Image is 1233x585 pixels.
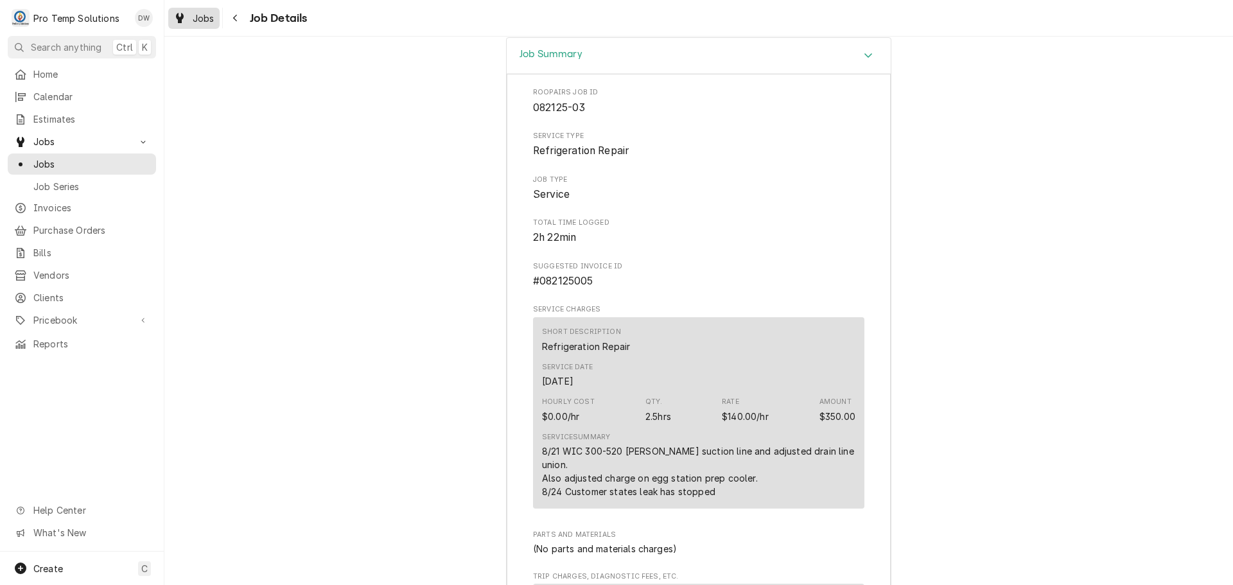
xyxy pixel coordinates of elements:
button: Navigate back [225,8,246,28]
a: Invoices [8,197,156,218]
span: Vendors [33,268,150,282]
div: Service Charges [533,304,864,514]
span: Job Details [246,10,308,27]
div: Short Description [542,340,630,353]
span: K [142,40,148,54]
div: Price [722,410,769,423]
button: Accordion Details Expand Trigger [507,38,891,74]
div: Roopairs Job ID [533,87,864,115]
span: Parts and Materials [533,530,864,540]
span: Roopairs Job ID [533,87,864,98]
span: What's New [33,526,148,539]
span: Suggested Invoice ID [533,274,864,289]
a: Go to Pricebook [8,310,156,331]
span: Service [533,188,570,200]
span: Total Time Logged [533,218,864,228]
span: Home [33,67,150,81]
div: P [12,9,30,27]
span: Trip Charges, Diagnostic Fees, etc. [533,572,864,582]
a: Reports [8,333,156,354]
div: Short Description [542,327,621,337]
span: Total Time Logged [533,230,864,245]
div: Cost [542,397,595,423]
a: Bills [8,242,156,263]
div: Suggested Invoice ID [533,261,864,289]
span: Calendar [33,90,150,103]
span: Ctrl [116,40,133,54]
div: Pro Temp Solutions's Avatar [12,9,30,27]
span: Purchase Orders [33,223,150,237]
span: Suggested Invoice ID [533,261,864,272]
div: Short Description [542,327,630,353]
span: 2h 22min [533,231,576,243]
a: Jobs [168,8,220,29]
span: Invoices [33,201,150,214]
span: Job Type [533,175,864,185]
div: 8/21 WIC 300-520 [PERSON_NAME] suction line and adjusted drain line union. Also adjusted charge o... [542,444,855,498]
span: Service Charges [533,304,864,315]
div: Service Date [542,362,593,372]
span: Bills [33,246,150,259]
span: C [141,562,148,575]
span: Jobs [33,157,150,171]
span: Clients [33,291,150,304]
a: Go to Help Center [8,500,156,521]
div: Service Type [533,131,864,159]
div: Total Time Logged [533,218,864,245]
div: Qty. [645,397,663,407]
div: Accordion Header [507,38,891,74]
a: Home [8,64,156,85]
a: Clients [8,287,156,308]
span: Job Type [533,187,864,202]
span: Create [33,563,63,574]
span: #082125005 [533,275,593,287]
h3: Job Summary [520,48,582,60]
div: Parts and Materials List [533,542,864,555]
span: Reports [33,337,150,351]
a: Purchase Orders [8,220,156,241]
div: Quantity [645,397,671,423]
div: Service Date [542,374,573,388]
span: Roopairs Job ID [533,100,864,116]
span: Help Center [33,503,148,517]
div: Quantity [645,410,671,423]
div: Job Type [533,175,864,202]
a: Job Series [8,176,156,197]
span: Service Type [533,143,864,159]
span: 082125-03 [533,101,585,114]
div: Amount [819,397,852,407]
div: Rate [722,397,739,407]
a: Go to What's New [8,522,156,543]
span: Estimates [33,112,150,126]
div: Pro Temp Solutions [33,12,119,25]
div: Cost [542,410,579,423]
div: Parts and Materials [533,530,864,555]
div: Service Summary [542,432,610,442]
div: Price [722,397,769,423]
span: Job Series [33,180,150,193]
a: Jobs [8,153,156,175]
div: Hourly Cost [542,397,595,407]
span: Search anything [31,40,101,54]
div: Service Date [542,362,593,388]
span: Service Type [533,131,864,141]
div: Service Charges List [533,317,864,514]
span: Jobs [193,12,214,25]
span: Pricebook [33,313,130,327]
div: Dana Williams's Avatar [135,9,153,27]
span: Refrigeration Repair [533,144,629,157]
div: Amount [819,410,855,423]
a: Calendar [8,86,156,107]
span: Jobs [33,135,130,148]
button: Search anythingCtrlK [8,36,156,58]
a: Go to Jobs [8,131,156,152]
a: Vendors [8,265,156,286]
div: DW [135,9,153,27]
a: Estimates [8,109,156,130]
div: Amount [819,397,855,423]
div: Line Item [533,317,864,509]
